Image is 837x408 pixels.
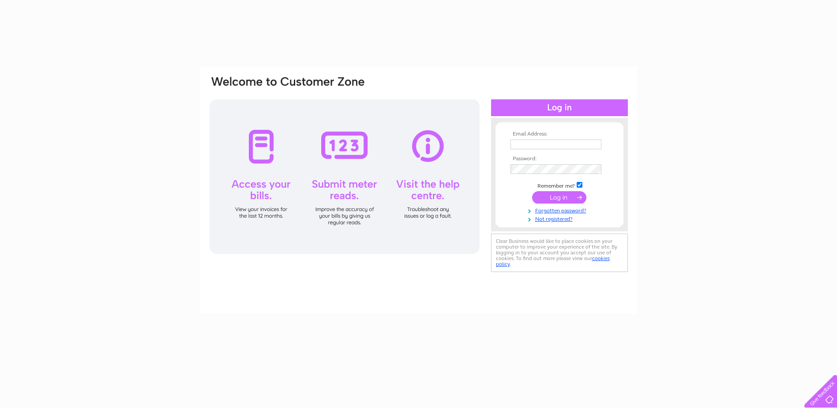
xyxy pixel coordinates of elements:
[510,214,611,223] a: Not registered?
[508,131,611,137] th: Email Address:
[491,234,628,272] div: Clear Business would like to place cookies on your computer to improve your experience of the sit...
[510,206,611,214] a: Forgotten password?
[496,255,610,267] a: cookies policy
[508,156,611,162] th: Password:
[508,181,611,189] td: Remember me?
[532,191,586,204] input: Submit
